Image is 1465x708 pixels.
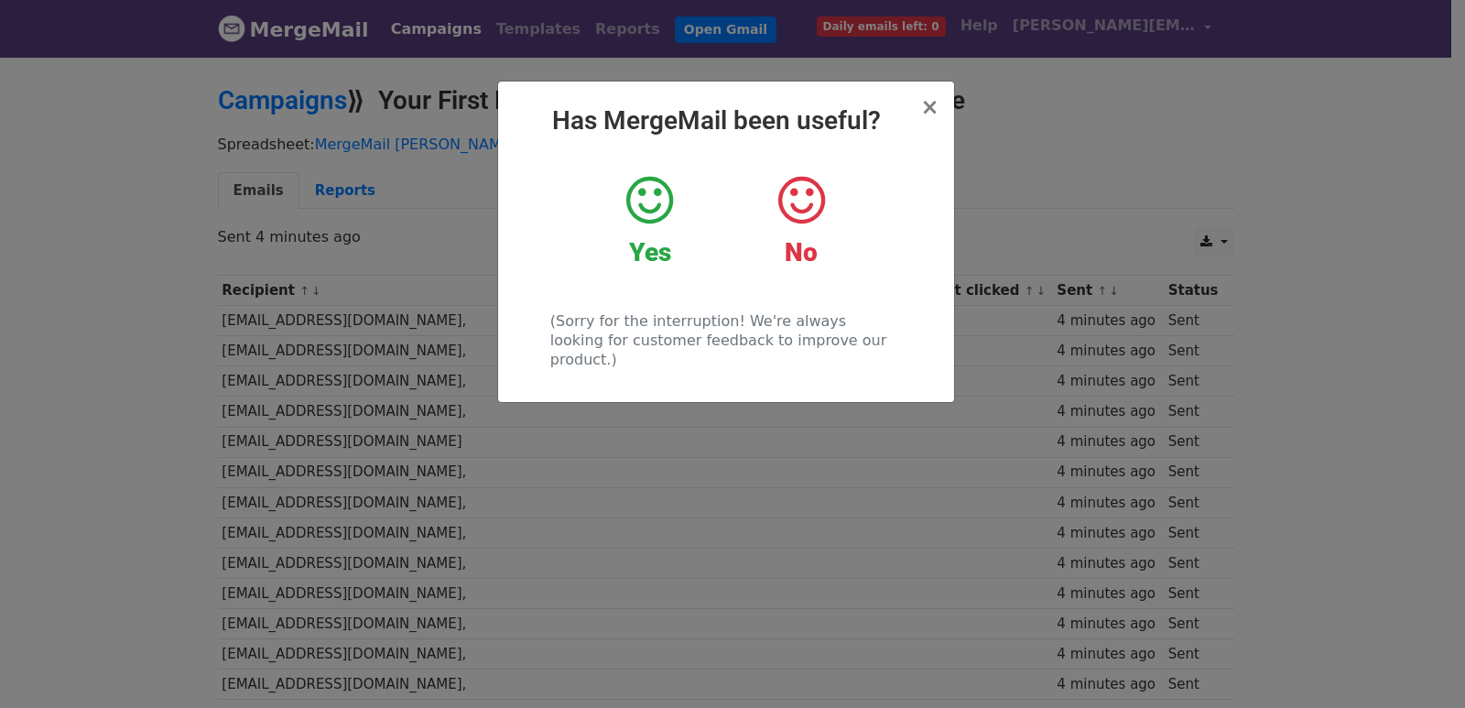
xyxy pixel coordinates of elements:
[588,173,711,268] a: Yes
[550,311,901,369] p: (Sorry for the interruption! We're always looking for customer feedback to improve our product.)
[629,237,671,267] strong: Yes
[739,173,863,268] a: No
[785,237,818,267] strong: No
[920,94,939,120] span: ×
[513,105,939,136] h2: Has MergeMail been useful?
[920,96,939,118] button: Close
